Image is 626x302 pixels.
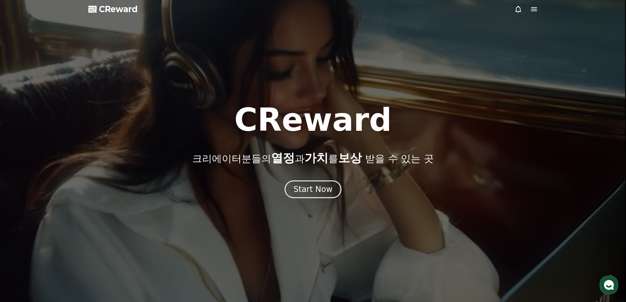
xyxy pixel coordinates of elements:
[271,151,295,165] span: 열정
[293,184,333,195] div: Start Now
[43,208,85,225] a: 대화
[2,208,43,225] a: 홈
[21,218,25,223] span: 홈
[234,104,392,136] h1: CReward
[305,151,328,165] span: 가치
[102,218,109,223] span: 설정
[99,4,138,14] span: CReward
[338,151,362,165] span: 보상
[285,187,341,193] a: Start Now
[285,180,341,198] button: Start Now
[88,4,138,14] a: CReward
[85,208,126,225] a: 설정
[192,151,433,165] p: 크리에이터분들의 과 를 받을 수 있는 곳
[60,219,68,224] span: 대화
